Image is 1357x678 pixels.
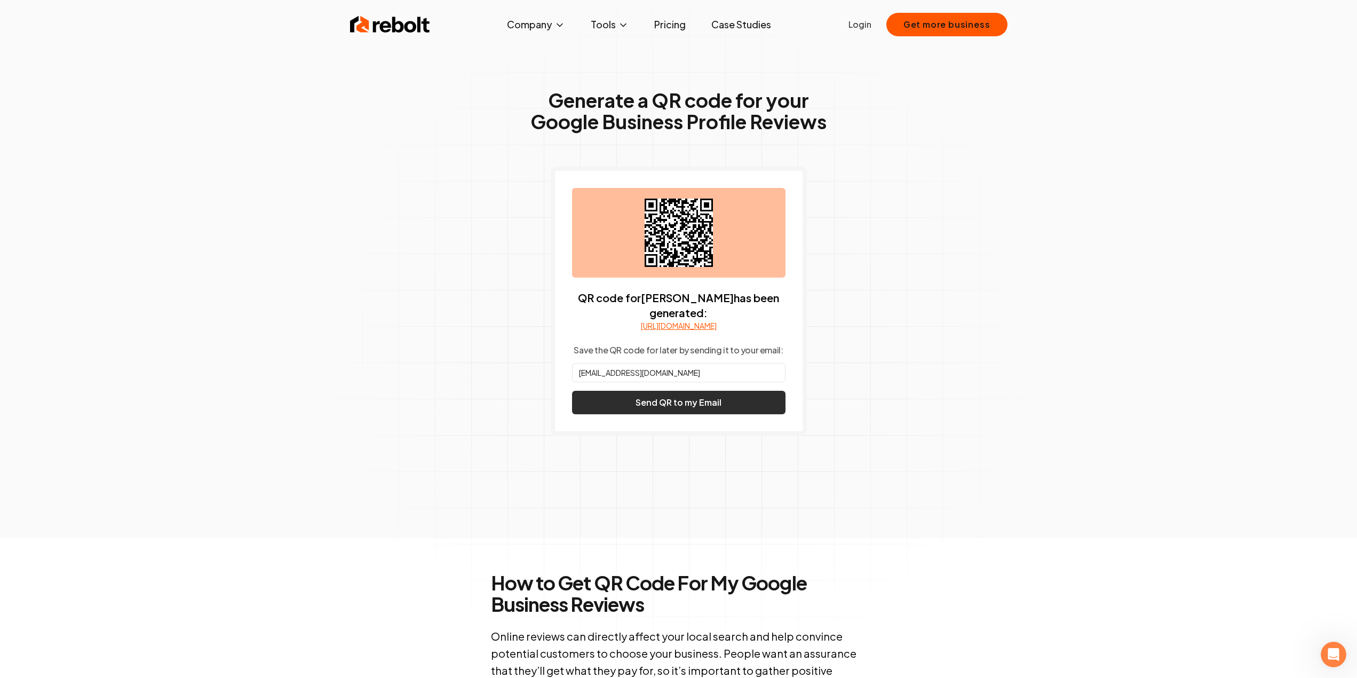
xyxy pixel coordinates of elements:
[703,14,780,35] a: Case Studies
[572,391,785,414] button: Send QR to my Email
[848,18,871,31] a: Login
[498,14,574,35] button: Company
[491,572,867,615] h2: How to Get QR Code For My Google Business Reviews
[572,290,785,320] p: QR code for [PERSON_NAME] has been generated:
[582,14,637,35] button: Tools
[886,13,1007,36] button: Get more business
[350,14,430,35] img: Rebolt Logo
[530,90,827,132] h1: Generate a QR code for your Google Business Profile Reviews
[572,363,785,382] input: Your email address
[574,344,783,357] p: Save the QR code for later by sending it to your email:
[646,14,694,35] a: Pricing
[641,320,717,331] a: [URL][DOMAIN_NAME]
[1321,642,1346,667] iframe: Intercom live chat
